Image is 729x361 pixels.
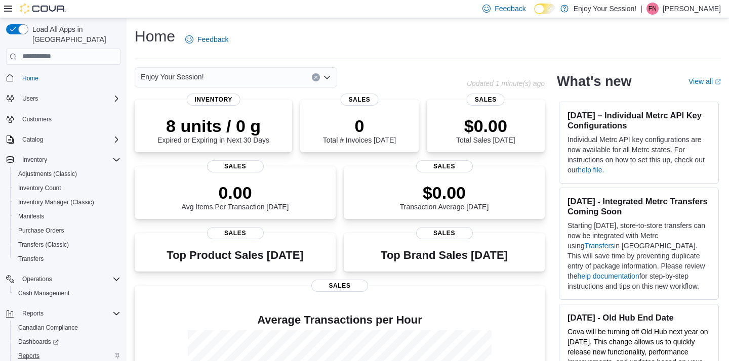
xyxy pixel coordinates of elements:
span: Sales [207,160,264,172]
span: Sales [416,160,473,172]
span: Transfers (Classic) [14,239,120,251]
a: Cash Management [14,287,73,299]
span: Purchase Orders [18,227,64,235]
button: Inventory [2,153,125,167]
span: Users [18,93,120,105]
button: Adjustments (Classic) [10,167,125,181]
a: Canadian Compliance [14,322,82,334]
p: $0.00 [456,116,515,136]
span: Adjustments (Classic) [18,170,77,178]
button: Operations [2,272,125,286]
h1: Home [135,26,175,47]
a: Transfers (Classic) [14,239,73,251]
span: FN [649,3,657,15]
button: Users [18,93,42,105]
span: Dashboards [18,338,59,346]
h3: Top Product Sales [DATE] [167,249,303,261]
span: Sales [340,94,378,106]
p: 8 units / 0 g [157,116,269,136]
span: Canadian Compliance [14,322,120,334]
a: Customers [18,113,56,125]
p: Individual Metrc API key configurations are now available for all Metrc states. For instructions ... [568,134,710,175]
span: Canadian Compliance [18,324,78,332]
a: Manifests [14,210,48,222]
span: Home [18,72,120,84]
span: Adjustments (Classic) [14,168,120,180]
span: Inventory Manager (Classic) [14,196,120,208]
span: Inventory Manager (Classic) [18,198,94,206]
a: Dashboards [14,336,63,348]
button: Reports [18,307,48,320]
div: Total # Invoices [DATE] [323,116,396,144]
button: Inventory Manager (Classic) [10,195,125,209]
a: Adjustments (Classic) [14,168,81,180]
span: Customers [18,113,120,125]
span: Reports [22,309,44,318]
a: Transfers [14,253,48,265]
a: Inventory Manager (Classic) [14,196,98,208]
span: Sales [311,280,368,292]
a: Dashboards [10,335,125,349]
button: Purchase Orders [10,223,125,238]
p: | [640,3,642,15]
img: Cova [20,4,66,14]
span: Home [22,74,38,82]
h3: [DATE] - Old Hub End Date [568,312,710,323]
span: Sales [416,227,473,239]
span: Purchase Orders [14,224,120,237]
h3: [DATE] - Integrated Metrc Transfers Coming Soon [568,196,710,216]
div: Transaction Average [DATE] [400,183,489,211]
span: Operations [22,275,52,283]
button: Transfers (Classic) [10,238,125,252]
span: Cash Management [14,287,120,299]
button: Cash Management [10,286,125,300]
button: Catalog [2,132,125,147]
span: Manifests [18,212,44,220]
p: $0.00 [400,183,489,203]
h3: Top Brand Sales [DATE] [381,249,508,261]
a: View allExternal link [688,77,721,85]
div: Fabio Nocita [646,3,659,15]
p: 0 [323,116,396,136]
span: Cash Management [18,289,69,297]
span: Customers [22,115,52,123]
button: Customers [2,112,125,126]
span: Inventory Count [18,184,61,192]
span: Sales [207,227,264,239]
button: Manifests [10,209,125,223]
p: Enjoy Your Session! [574,3,637,15]
h3: [DATE] – Individual Metrc API Key Configurations [568,110,710,130]
button: Catalog [18,133,47,146]
button: Users [2,92,125,106]
span: Feedback [197,34,228,44]
button: Operations [18,273,56,285]
span: Sales [467,94,505,106]
div: Avg Items Per Transaction [DATE] [182,183,289,211]
a: Transfers [584,242,614,250]
p: [PERSON_NAME] [663,3,721,15]
p: 0.00 [182,183,289,203]
a: Inventory Count [14,182,65,194]
span: Enjoy Your Session! [141,71,204,83]
button: Clear input [312,73,320,81]
span: Dashboards [14,336,120,348]
button: Inventory [18,154,51,166]
span: Catalog [22,136,43,144]
span: Catalog [18,133,120,146]
svg: External link [715,79,721,85]
div: Expired or Expiring in Next 30 Days [157,116,269,144]
span: Load All Apps in [GEOGRAPHIC_DATA] [28,24,120,44]
a: Home [18,72,43,84]
button: Inventory Count [10,181,125,195]
button: Reports [2,306,125,321]
a: help documentation [577,272,639,280]
a: help file [578,166,602,174]
h4: Average Transactions per Hour [143,314,537,326]
span: Inventory Count [14,182,120,194]
span: Inventory [22,156,47,164]
span: Reports [18,352,39,360]
span: Transfers (Classic) [18,241,69,249]
a: Purchase Orders [14,224,68,237]
span: Users [22,95,38,103]
span: Manifests [14,210,120,222]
